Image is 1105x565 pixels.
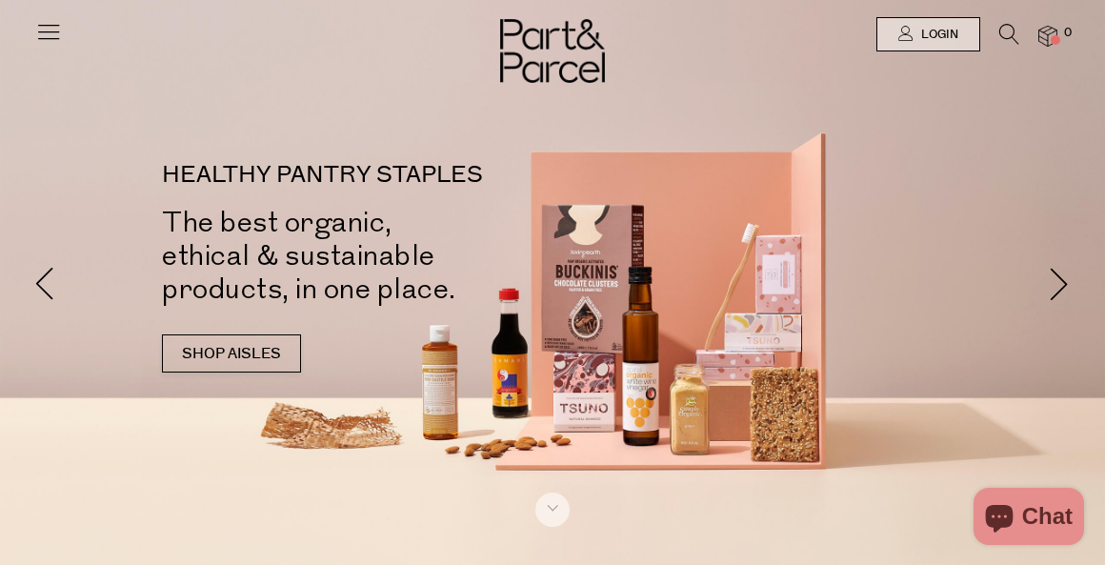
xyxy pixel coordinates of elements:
[1038,26,1057,46] a: 0
[916,27,958,43] span: Login
[162,164,581,187] p: HEALTHY PANTRY STAPLES
[1059,25,1076,42] span: 0
[876,17,980,51] a: Login
[162,334,301,373] a: SHOP AISLES
[162,206,581,306] h2: The best organic, ethical & sustainable products, in one place.
[968,488,1090,550] inbox-online-store-chat: Shopify online store chat
[500,19,605,83] img: Part&Parcel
